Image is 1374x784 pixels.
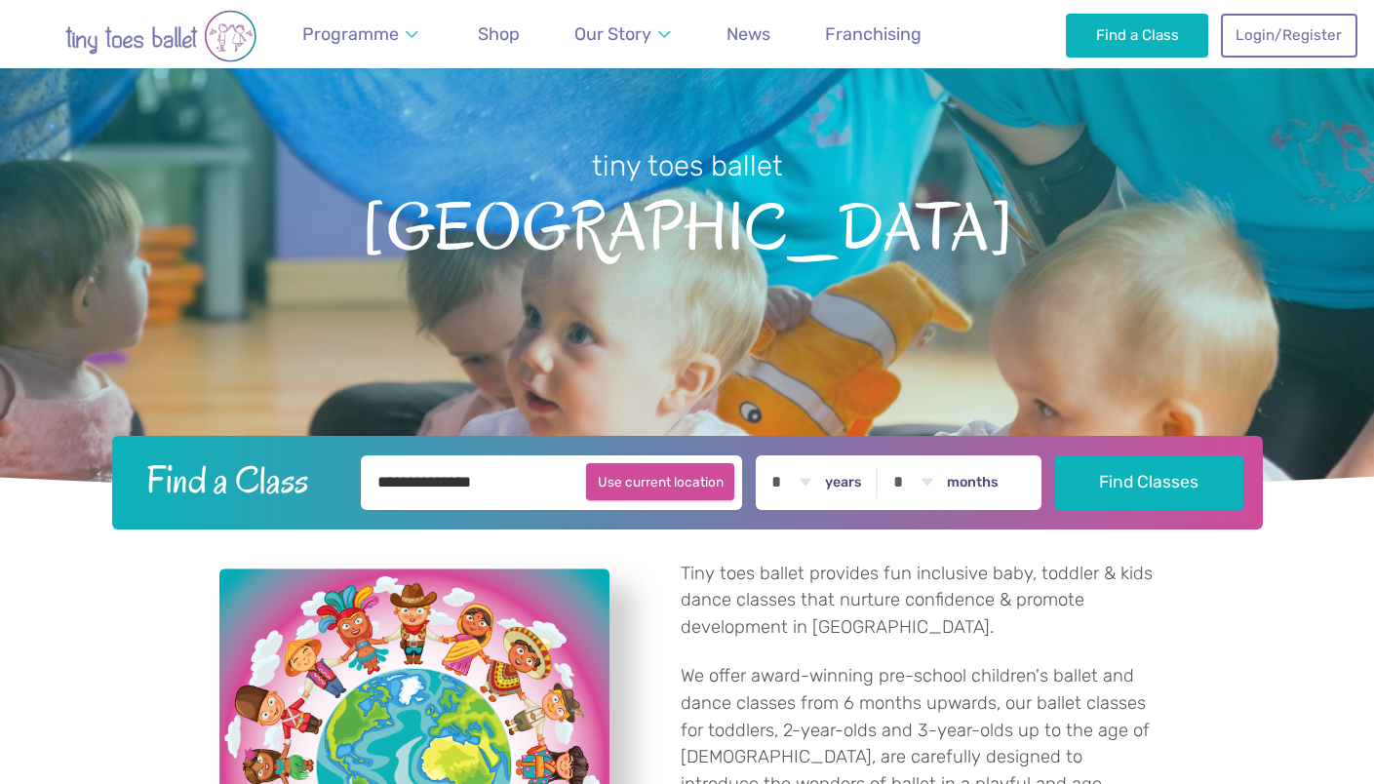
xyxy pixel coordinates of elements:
label: months [947,474,999,491]
button: Find Classes [1055,455,1243,510]
a: Franchising [816,13,930,57]
a: Find a Class [1066,14,1209,57]
label: years [825,474,862,491]
button: Use current location [586,463,735,500]
img: tiny toes ballet [24,10,297,62]
a: Shop [469,13,529,57]
h2: Find a Class [131,455,347,504]
a: News [718,13,779,57]
small: tiny toes ballet [592,149,783,182]
p: Tiny toes ballet provides fun inclusive baby, toddler & kids dance classes that nurture confidenc... [681,561,1156,642]
span: Franchising [825,23,922,44]
span: [GEOGRAPHIC_DATA] [34,185,1340,264]
span: Our Story [574,23,651,44]
a: Programme [294,13,428,57]
a: Login/Register [1221,14,1357,57]
span: Programme [302,23,399,44]
span: Shop [478,23,520,44]
a: Our Story [566,13,681,57]
span: News [726,23,770,44]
